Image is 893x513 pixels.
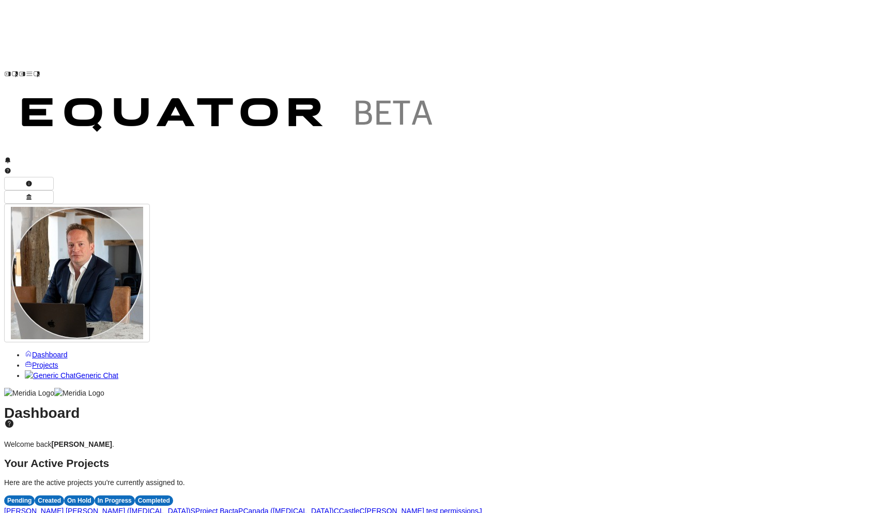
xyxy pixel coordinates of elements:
[4,458,889,469] h2: Your Active Projects
[25,351,68,359] a: Dashboard
[52,440,112,448] strong: [PERSON_NAME]
[25,370,75,381] img: Generic Chat
[11,207,143,339] img: Profile Icon
[54,388,104,398] img: Meridia Logo
[40,4,490,78] img: Customer Logo
[4,495,35,506] div: Pending
[35,495,64,506] div: Created
[25,361,58,369] a: Projects
[95,495,135,506] div: In Progress
[4,477,889,488] p: Here are the active projects you're currently assigned to.
[4,408,889,429] h1: Dashboard
[64,495,95,506] div: On Hold
[25,371,118,380] a: Generic ChatGeneric Chat
[4,80,454,154] img: Customer Logo
[4,388,54,398] img: Meridia Logo
[75,371,118,380] span: Generic Chat
[4,439,889,449] p: Welcome back .
[135,495,173,506] div: Completed
[32,361,58,369] span: Projects
[32,351,68,359] span: Dashboard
